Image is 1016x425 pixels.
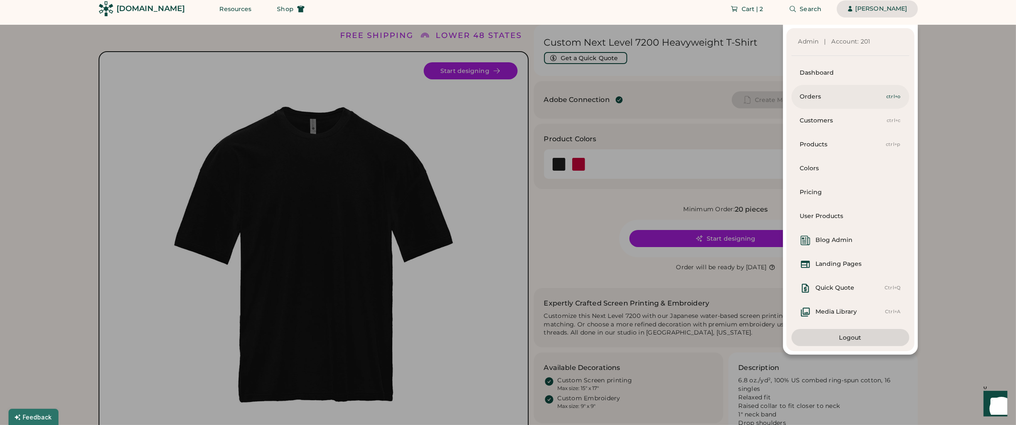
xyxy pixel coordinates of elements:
div: Pricing [800,188,901,197]
div: Dashboard [800,69,901,77]
img: Rendered Logo - Screens [99,1,114,16]
div: User Products [800,212,901,221]
div: Landing Pages [816,260,862,268]
span: Shop [277,6,293,12]
div: ctrl+p [886,141,901,148]
div: Media Library [816,308,857,316]
div: Customers [800,116,887,125]
div: ctrl+o [886,93,901,100]
div: Ctrl+A [885,309,901,315]
div: [PERSON_NAME] [855,5,907,13]
div: ctrl+c [887,117,901,124]
div: Orders [800,93,887,101]
button: Resources [210,0,262,17]
button: Search [779,0,832,17]
span: Cart | 2 [742,6,763,12]
button: Shop [267,0,314,17]
div: [DOMAIN_NAME] [117,3,185,14]
div: Products [800,140,886,149]
div: Quick Quote [816,284,855,292]
div: Ctrl+Q [885,285,901,291]
iframe: Front Chat [975,387,1012,423]
button: Logout [792,329,909,346]
div: Blog Admin [816,236,853,245]
button: Cart | 2 [720,0,774,17]
span: Search [800,6,822,12]
div: Colors [800,164,901,173]
div: Admin | Account: 201 [798,38,902,46]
